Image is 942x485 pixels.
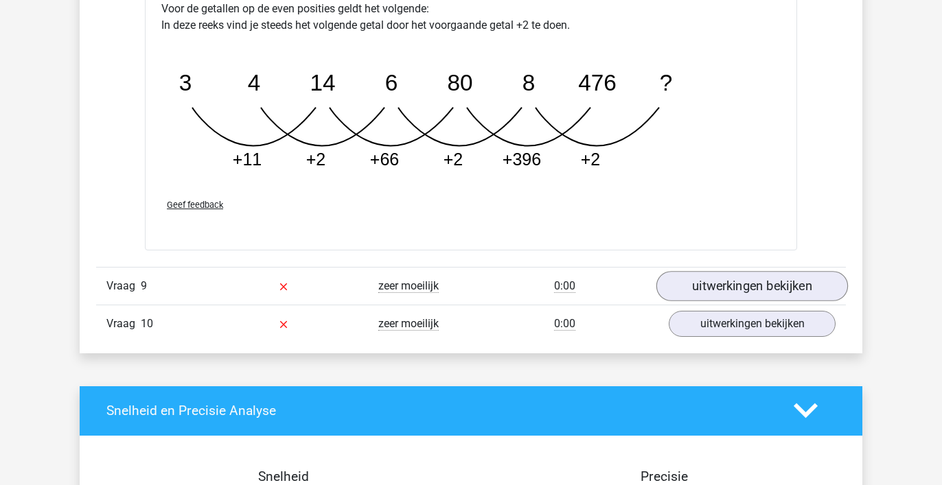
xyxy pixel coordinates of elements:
[106,469,461,484] h4: Snelheid
[578,69,617,95] tspan: 476
[669,311,836,337] a: uitwerkingen bekijken
[447,69,472,95] tspan: 80
[581,150,601,169] tspan: +2
[444,150,463,169] tspan: +2
[306,150,326,169] tspan: +2
[141,317,153,330] span: 10
[370,150,399,169] tspan: +66
[385,69,398,95] tspan: 6
[660,69,673,95] tspan: ?
[310,69,335,95] tspan: 14
[167,200,223,210] span: Geef feedback
[656,271,848,301] a: uitwerkingen bekijken
[141,279,147,292] span: 9
[179,69,192,95] tspan: 3
[378,279,439,293] span: zeer moeilijk
[503,150,541,169] tspan: +396
[378,317,439,331] span: zeer moeilijk
[233,150,262,169] tspan: +11
[106,316,141,332] span: Vraag
[554,317,575,331] span: 0:00
[106,278,141,294] span: Vraag
[248,69,261,95] tspan: 4
[522,69,536,95] tspan: 8
[554,279,575,293] span: 0:00
[487,469,841,484] h4: Precisie
[106,403,773,418] h4: Snelheid en Precisie Analyse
